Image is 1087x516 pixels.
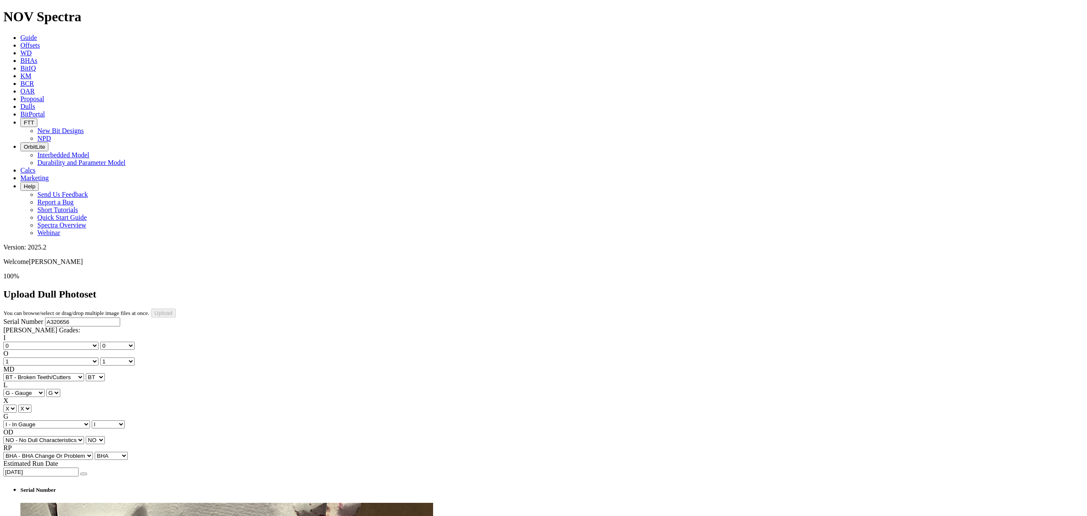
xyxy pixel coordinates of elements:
a: NPD [37,135,51,142]
a: BitPortal [20,111,45,118]
label: OD [3,428,13,436]
a: Report a Bug [37,198,73,206]
div: Version: 2025.2 [3,244,1084,251]
label: MD [3,366,14,373]
span: [PERSON_NAME] [29,258,83,265]
a: Quick Start Guide [37,214,87,221]
a: Durability and Parameter Model [37,159,126,166]
a: New Bit Designs [37,127,84,134]
a: Spectra Overview [37,221,86,229]
a: WD [20,49,32,57]
label: I [3,334,6,341]
span: OrbitLite [24,144,45,150]
label: O [3,350,8,357]
a: OAR [20,88,35,95]
a: Interbedded Model [37,151,89,159]
label: Estimated Run Date [3,460,58,467]
a: Marketing [20,174,49,181]
label: G [3,413,8,420]
a: BHAs [20,57,37,64]
a: Send Us Feedback [37,191,88,198]
a: KM [20,72,31,79]
a: Dulls [20,103,35,110]
a: BCR [20,80,34,87]
button: Help [20,182,39,191]
small: You can browse/select or drag/drop multiple image files at once. [3,310,149,316]
label: RP [3,444,12,451]
button: FTT [20,118,37,127]
p: Welcome [3,258,1084,266]
h5: Serial Number [20,487,1084,493]
a: BitIQ [20,65,36,72]
h1: NOV Spectra [3,9,1084,25]
a: Offsets [20,42,40,49]
span: FTT [24,119,34,126]
a: Proposal [20,95,44,102]
a: Guide [20,34,37,41]
a: Webinar [37,229,60,236]
div: [PERSON_NAME] Grades: [3,326,1084,334]
input: Upload [151,309,176,318]
a: Short Tutorials [37,206,78,213]
span: Help [24,183,35,190]
a: Calcs [20,167,36,174]
span: 100% [3,272,19,280]
label: X [3,397,8,404]
h2: Upload Dull Photoset [3,289,1084,300]
label: Serial Number [3,318,43,325]
button: OrbitLite [20,142,48,151]
label: L [3,381,8,388]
